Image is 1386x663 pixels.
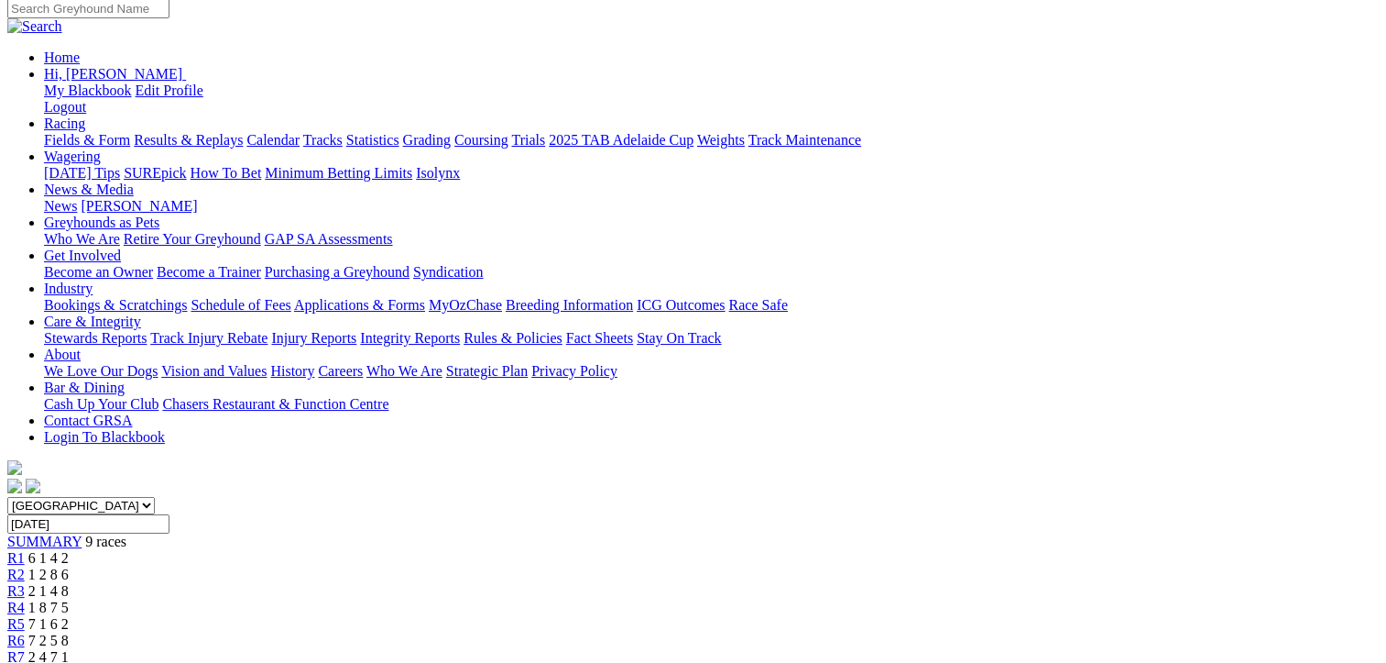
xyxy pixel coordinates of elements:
a: Industry [44,281,93,296]
span: 7 1 6 2 [28,616,69,632]
a: Become an Owner [44,264,153,280]
div: Racing [44,132,1379,149]
a: Results & Replays [134,132,243,148]
img: Search [7,18,62,35]
a: Fact Sheets [566,330,633,346]
a: Minimum Betting Limits [265,165,412,181]
a: Chasers Restaurant & Function Centre [162,396,388,412]
a: Purchasing a Greyhound [265,264,409,280]
a: Contact GRSA [44,413,132,428]
img: twitter.svg [26,479,40,493]
a: Hi, [PERSON_NAME] [44,66,186,82]
a: Integrity Reports [360,330,460,346]
div: News & Media [44,198,1379,215]
a: Bookings & Scratchings [44,297,187,313]
span: 9 races [85,534,126,549]
a: News & Media [44,182,134,197]
span: 7 2 5 8 [28,633,69,648]
a: Careers [318,363,363,379]
a: Who We Are [44,231,120,247]
img: logo-grsa-white.png [7,460,22,475]
a: Race Safe [728,297,787,313]
div: Industry [44,297,1379,314]
a: Who We Are [366,363,442,379]
a: [DATE] Tips [44,165,120,181]
div: About [44,363,1379,380]
img: facebook.svg [7,479,22,493]
a: Cash Up Your Club [44,396,158,412]
a: Fields & Form [44,132,130,148]
input: Select date [7,514,169,534]
a: Logout [44,99,86,115]
a: Weights [697,132,745,148]
a: Bar & Dining [44,380,125,395]
a: Strategic Plan [446,363,528,379]
a: Care & Integrity [44,314,141,329]
div: Care & Integrity [44,330,1379,347]
a: Syndication [413,264,483,280]
a: Vision and Values [161,363,267,379]
a: Grading [403,132,451,148]
a: Track Maintenance [748,132,861,148]
div: Wagering [44,165,1379,182]
div: Greyhounds as Pets [44,231,1379,248]
a: R1 [7,550,25,566]
a: Get Involved [44,248,121,263]
a: MyOzChase [429,297,502,313]
a: R4 [7,600,25,615]
a: How To Bet [191,165,262,181]
a: Privacy Policy [531,363,617,379]
a: Coursing [454,132,508,148]
a: Stay On Track [637,330,721,346]
span: 2 1 4 8 [28,583,69,599]
a: Tracks [303,132,343,148]
span: 6 1 4 2 [28,550,69,566]
a: Stewards Reports [44,330,147,346]
a: Racing [44,116,85,131]
div: Bar & Dining [44,396,1379,413]
a: Isolynx [416,165,460,181]
a: My Blackbook [44,83,132,98]
a: Edit Profile [136,83,203,98]
a: Greyhounds as Pets [44,215,159,230]
a: [PERSON_NAME] [81,198,197,214]
a: R3 [7,583,25,599]
a: Schedule of Fees [191,297,290,313]
a: Wagering [44,149,101,164]
a: 2025 TAB Adelaide Cup [549,132,693,148]
a: Calendar [246,132,300,148]
a: GAP SA Assessments [265,231,393,247]
a: SUMMARY [7,534,82,549]
a: Trials [511,132,545,148]
a: ICG Outcomes [637,297,725,313]
a: News [44,198,77,214]
a: Breeding Information [506,297,633,313]
a: Retire Your Greyhound [124,231,261,247]
span: 1 2 8 6 [28,567,69,582]
a: R2 [7,567,25,582]
a: Home [44,50,80,65]
span: 1 8 7 5 [28,600,69,615]
a: Injury Reports [271,330,356,346]
a: R6 [7,633,25,648]
a: R5 [7,616,25,632]
span: Hi, [PERSON_NAME] [44,66,182,82]
a: SUREpick [124,165,186,181]
a: We Love Our Dogs [44,363,158,379]
div: Get Involved [44,264,1379,281]
a: History [270,363,314,379]
a: Applications & Forms [294,297,425,313]
div: Hi, [PERSON_NAME] [44,83,1379,116]
a: Rules & Policies [464,330,562,346]
a: Statistics [346,132,399,148]
a: About [44,347,81,362]
a: Become a Trainer [157,264,261,280]
a: Track Injury Rebate [150,330,267,346]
